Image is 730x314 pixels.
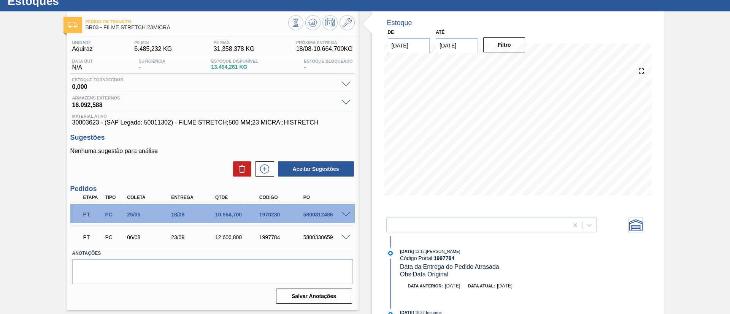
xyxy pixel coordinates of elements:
input: dd/mm/yyyy [388,38,430,53]
span: Pedido em Trânsito [86,19,288,24]
label: Até [436,30,444,35]
span: PE MAX [214,40,255,45]
div: Pedido em Trânsito [81,229,104,246]
div: Nova sugestão [251,161,274,177]
p: Nenhuma sugestão para análise [70,148,355,155]
span: BR03 - FILME STRETCH 23MICRA [86,25,288,30]
div: 25/06/2025 [125,211,175,218]
div: Pedido de Compra [103,211,126,218]
img: Ícone [68,22,78,28]
div: 12.606,800 [213,234,263,240]
span: Unidade [72,40,93,45]
div: 1970230 [257,211,307,218]
div: N/A [70,59,95,71]
span: 13.494,261 KG [211,64,258,70]
div: - [302,59,354,71]
span: Data atual: [468,284,495,288]
input: dd/mm/yyyy [436,38,478,53]
div: Pedido em Trânsito [81,206,104,223]
button: Ir ao Master Data / Geral [340,15,355,30]
div: Coleta [125,195,175,200]
div: Qtde [213,195,263,200]
p: PT [83,211,102,218]
button: Filtro [483,37,525,52]
div: PO [302,195,351,200]
div: 23/09/2025 [169,234,219,240]
span: PE MIN [134,40,172,45]
strong: 1997784 [434,255,455,261]
span: Data da Entrega do Pedido Atrasada [400,264,499,270]
span: : [PERSON_NAME] [425,249,460,254]
div: 06/08/2025 [125,234,175,240]
span: Obs: Data Original [400,271,448,278]
span: 18/08 - 10.664,700 KG [296,46,353,52]
span: Estoque Bloqueado [304,59,352,63]
label: Anotações [72,248,353,259]
span: Próxima Entrega [296,40,353,45]
button: Visão Geral dos Estoques [288,15,303,30]
div: Código Portal: [400,255,581,261]
button: Salvar Anotações [276,289,352,304]
div: Tipo [103,195,126,200]
div: 18/08/2025 [169,211,219,218]
span: 31.358,378 KG [214,46,255,52]
span: Data anterior: [408,284,443,288]
span: [DATE] [400,249,414,254]
div: Estoque [387,19,412,27]
h3: Pedidos [70,185,355,193]
span: Estoque Fornecedor [72,77,338,82]
span: Suficiência [139,59,165,63]
button: Programar Estoque [322,15,338,30]
span: Estoque Disponível [211,59,258,63]
span: Data out [72,59,93,63]
span: Material ativo [72,114,353,118]
span: [DATE] [497,283,513,289]
img: atual [388,251,393,256]
div: - [137,59,167,71]
h3: Sugestões [70,134,355,142]
p: PT [83,234,102,240]
div: Excluir Sugestões [229,161,251,177]
button: Aceitar Sugestões [278,161,354,177]
div: Código [257,195,307,200]
button: Atualizar Gráfico [305,15,321,30]
span: - 12:12 [414,249,425,254]
span: 16.092,588 [72,100,338,108]
span: [DATE] [445,283,460,289]
div: Aceitar Sugestões [274,161,355,177]
span: Armazéns externos [72,96,338,100]
div: 1997784 [257,234,307,240]
div: Etapa [81,195,104,200]
span: Aquiraz [72,46,93,52]
span: 0,000 [72,82,338,90]
div: 5800338659 [302,234,351,240]
div: 10.664,700 [213,211,263,218]
label: De [388,30,394,35]
div: Entrega [169,195,219,200]
div: 5800312486 [302,211,351,218]
span: 30003623 - (SAP Legado: 50011302) - FILME STRETCH;500 MM;23 MICRA;;HISTRETCH [72,119,353,126]
div: Pedido de Compra [103,234,126,240]
span: 6.485,232 KG [134,46,172,52]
